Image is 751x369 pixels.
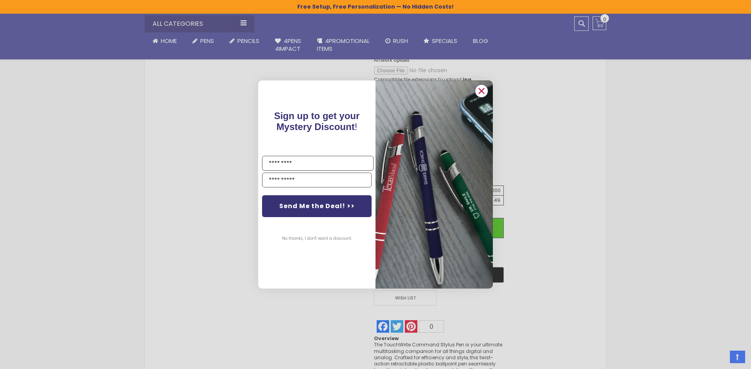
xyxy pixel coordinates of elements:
[262,195,372,217] button: Send Me the Deal! >>
[274,111,360,132] span: !
[375,80,493,289] img: pop-up-image
[274,111,360,132] span: Sign up to get your Mystery Discount
[278,229,356,248] button: No thanks, I don't want a discount.
[475,84,488,98] button: Close dialog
